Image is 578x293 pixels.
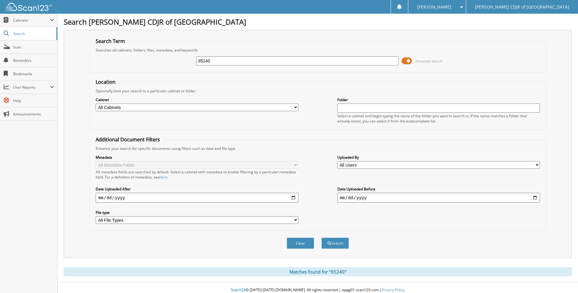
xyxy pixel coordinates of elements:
[337,186,540,192] label: Date Uploaded Before
[93,136,163,143] legend: Additional Document Filters
[93,48,543,53] div: Searches all cabinets, folders, files, metadata, and keywords
[93,38,128,44] legend: Search Term
[337,193,540,203] input: end
[382,287,405,292] a: Privacy Policy
[96,186,298,192] label: Date Uploaded After
[287,238,314,249] button: Clear
[337,155,540,160] label: Uploaded By
[13,71,54,76] span: Bookmarks
[64,267,572,276] div: Matches found for "65240"
[13,111,54,117] span: Announcements
[13,85,50,90] span: User Reports
[231,287,246,292] span: Scan123
[96,169,298,180] div: All metadata fields are searched by default. Select a cabinet with metadata to enable filtering b...
[13,58,54,63] span: Reminders
[96,210,298,215] label: File type
[13,31,53,36] span: Search
[13,44,54,50] span: Scan
[93,79,119,85] legend: Location
[13,18,50,23] span: Cabinets
[93,146,543,151] div: Enhance your search for specific documents using filters such as date and file type.
[64,17,572,27] h1: Search [PERSON_NAME] CDJR of [GEOGRAPHIC_DATA]
[337,97,540,102] label: Folder
[417,5,451,9] span: [PERSON_NAME]
[96,193,298,203] input: start
[13,98,54,103] span: Help
[6,3,52,11] img: scan123-logo-white.svg
[475,5,569,9] span: [PERSON_NAME] CDJR of [GEOGRAPHIC_DATA]
[160,175,168,180] a: here
[96,155,298,160] label: Metadata
[337,113,540,124] div: Select a cabinet and begin typing the name of the folder you want to search in. If the name match...
[96,97,298,102] label: Cabinet
[321,238,349,249] button: Search
[415,59,442,63] span: Advanced Search
[93,88,543,94] div: Optionally limit your search to a particular cabinet or folder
